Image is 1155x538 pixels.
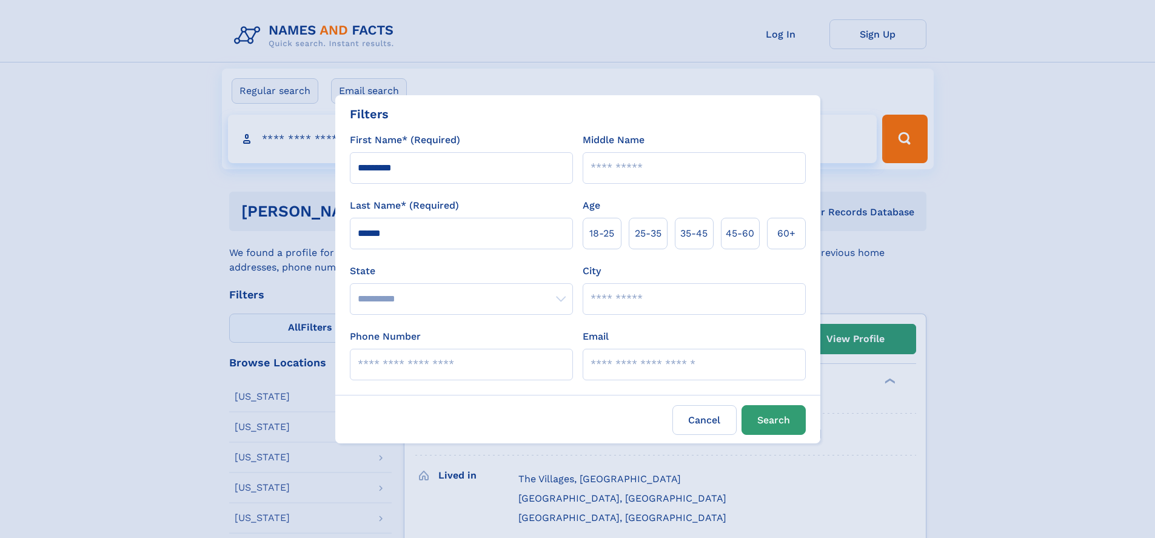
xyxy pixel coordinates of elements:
[583,264,601,278] label: City
[583,329,609,344] label: Email
[680,226,708,241] span: 35‑45
[635,226,661,241] span: 25‑35
[350,329,421,344] label: Phone Number
[742,405,806,435] button: Search
[350,198,459,213] label: Last Name* (Required)
[350,264,573,278] label: State
[350,133,460,147] label: First Name* (Required)
[672,405,737,435] label: Cancel
[350,105,389,123] div: Filters
[777,226,795,241] span: 60+
[589,226,614,241] span: 18‑25
[726,226,754,241] span: 45‑60
[583,198,600,213] label: Age
[583,133,644,147] label: Middle Name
